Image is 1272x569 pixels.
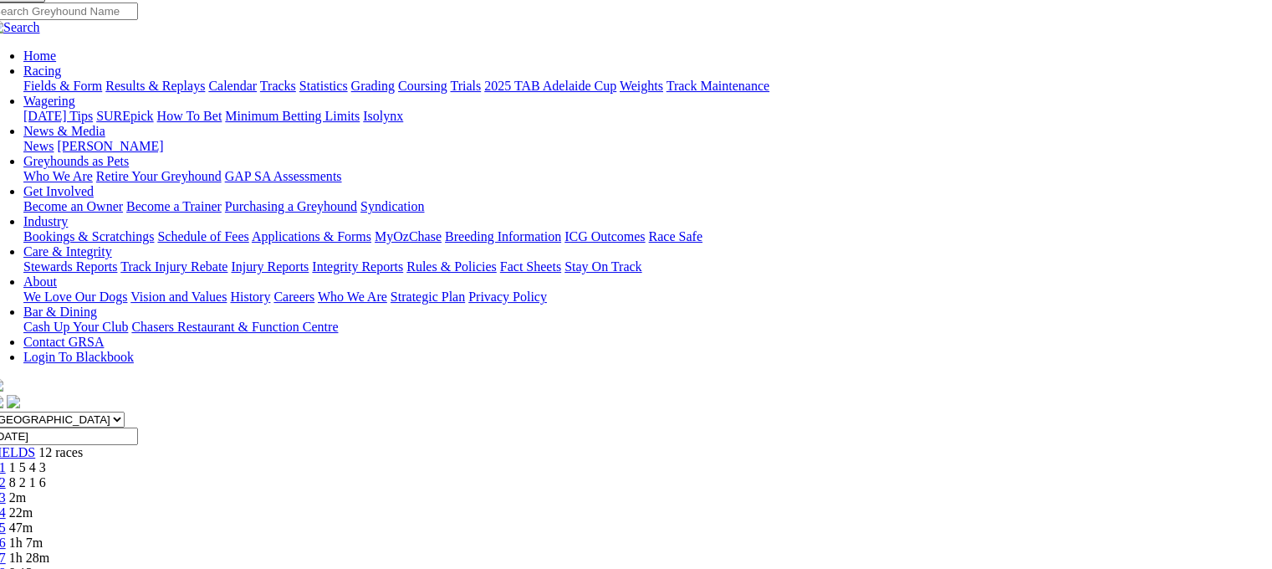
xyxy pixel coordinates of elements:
[23,320,1249,335] div: Bar & Dining
[7,395,20,408] img: twitter.svg
[23,214,68,228] a: Industry
[131,320,338,334] a: Chasers Restaurant & Function Centre
[23,259,117,274] a: Stewards Reports
[564,259,641,274] a: Stay On Track
[96,169,222,183] a: Retire Your Greyhound
[230,290,270,304] a: History
[23,139,1249,154] div: News & Media
[23,64,61,78] a: Racing
[648,229,702,243] a: Race Safe
[23,244,112,259] a: Care & Integrity
[468,290,547,304] a: Privacy Policy
[23,290,1249,305] div: About
[23,169,1249,184] div: Greyhounds as Pets
[445,229,561,243] a: Breeding Information
[225,109,360,123] a: Minimum Betting Limits
[9,490,26,505] span: 2m
[23,320,128,334] a: Cash Up Your Club
[231,259,309,274] a: Injury Reports
[23,79,1249,94] div: Racing
[23,154,129,168] a: Greyhounds as Pets
[23,290,127,304] a: We Love Our Dogs
[120,259,227,274] a: Track Injury Rebate
[23,274,57,289] a: About
[9,475,46,490] span: 8 2 1 6
[391,290,465,304] a: Strategic Plan
[363,109,403,123] a: Isolynx
[252,229,371,243] a: Applications & Forms
[484,79,616,93] a: 2025 TAB Adelaide Cup
[225,199,357,213] a: Purchasing a Greyhound
[208,79,257,93] a: Calendar
[157,109,222,123] a: How To Bet
[9,505,33,520] span: 22m
[23,199,123,213] a: Become an Owner
[23,259,1249,274] div: Care & Integrity
[318,290,387,304] a: Who We Are
[9,460,46,474] span: 1 5 4 3
[96,109,153,123] a: SUREpick
[23,305,97,319] a: Bar & Dining
[23,350,134,364] a: Login To Blackbook
[225,169,342,183] a: GAP SA Assessments
[23,79,102,93] a: Fields & Form
[9,536,43,550] span: 1h 7m
[23,49,56,63] a: Home
[23,109,93,123] a: [DATE] Tips
[23,139,54,153] a: News
[500,259,561,274] a: Fact Sheets
[273,290,314,304] a: Careers
[23,229,1249,244] div: Industry
[105,79,205,93] a: Results & Replays
[38,445,83,459] span: 12 races
[23,335,104,349] a: Contact GRSA
[57,139,163,153] a: [PERSON_NAME]
[360,199,424,213] a: Syndication
[299,79,348,93] a: Statistics
[375,229,442,243] a: MyOzChase
[130,290,227,304] a: Vision and Values
[23,169,93,183] a: Who We Are
[620,79,663,93] a: Weights
[351,79,395,93] a: Grading
[9,551,49,565] span: 1h 28m
[312,259,403,274] a: Integrity Reports
[564,229,645,243] a: ICG Outcomes
[23,124,105,138] a: News & Media
[23,184,94,198] a: Get Involved
[667,79,769,93] a: Track Maintenance
[23,199,1249,214] div: Get Involved
[23,94,75,108] a: Wagering
[406,259,497,274] a: Rules & Policies
[157,229,248,243] a: Schedule of Fees
[398,79,447,93] a: Coursing
[126,199,222,213] a: Become a Trainer
[9,520,33,535] span: 47m
[23,229,154,243] a: Bookings & Scratchings
[260,79,296,93] a: Tracks
[450,79,481,93] a: Trials
[23,109,1249,124] div: Wagering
